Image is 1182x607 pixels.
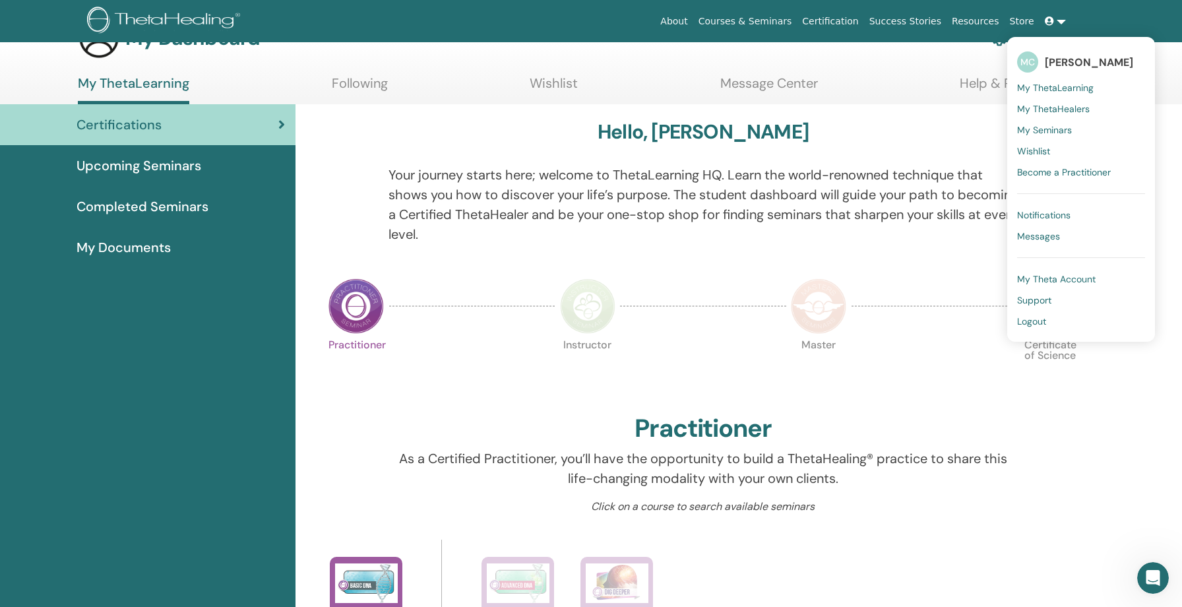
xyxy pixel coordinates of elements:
[1017,77,1145,98] a: My ThetaLearning
[332,75,388,101] a: Following
[335,563,398,603] img: Basic DNA
[77,238,171,257] span: My Documents
[87,7,245,36] img: logo.png
[1005,9,1040,34] a: Store
[1017,141,1145,162] a: Wishlist
[960,75,1066,101] a: Help & Resources
[1022,340,1078,395] p: Certificate of Science
[1017,82,1094,94] span: My ThetaLearning
[1017,124,1072,136] span: My Seminars
[1017,166,1111,178] span: Become a Practitioner
[635,414,772,444] h2: Practitioner
[77,115,162,135] span: Certifications
[1017,51,1038,73] span: MC
[1017,290,1145,311] a: Support
[389,165,1018,244] p: Your journey starts here; welcome to ThetaLearning HQ. Learn the world-renowned technique that sh...
[797,9,863,34] a: Certification
[598,120,809,144] h3: Hello, [PERSON_NAME]
[586,563,648,603] img: Dig Deeper
[1017,119,1145,141] a: My Seminars
[1017,47,1145,77] a: MC[PERSON_NAME]
[1017,269,1145,290] a: My Theta Account
[389,499,1018,515] p: Click on a course to search available seminars
[560,278,615,334] img: Instructor
[1017,273,1096,285] span: My Theta Account
[389,449,1018,488] p: As a Certified Practitioner, you’ll have the opportunity to build a ThetaHealing® practice to sha...
[1017,98,1145,119] a: My ThetaHealers
[125,26,260,50] h3: My Dashboard
[791,278,846,334] img: Master
[328,278,384,334] img: Practitioner
[1017,145,1050,157] span: Wishlist
[791,340,846,395] p: Master
[1017,205,1145,226] a: Notifications
[1045,55,1133,69] span: [PERSON_NAME]
[947,9,1005,34] a: Resources
[530,75,578,101] a: Wishlist
[864,9,947,34] a: Success Stories
[1017,315,1046,327] span: Logout
[693,9,797,34] a: Courses & Seminars
[77,156,201,176] span: Upcoming Seminars
[1017,209,1071,221] span: Notifications
[1017,294,1051,306] span: Support
[487,563,549,603] img: Advanced DNA
[720,75,818,101] a: Message Center
[1017,230,1060,242] span: Messages
[655,9,693,34] a: About
[1017,103,1090,115] span: My ThetaHealers
[328,340,384,395] p: Practitioner
[1017,226,1145,247] a: Messages
[77,197,208,216] span: Completed Seminars
[1017,162,1145,183] a: Become a Practitioner
[1017,311,1145,332] a: Logout
[1137,562,1169,594] iframe: Intercom live chat
[560,340,615,395] p: Instructor
[78,75,189,104] a: My ThetaLearning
